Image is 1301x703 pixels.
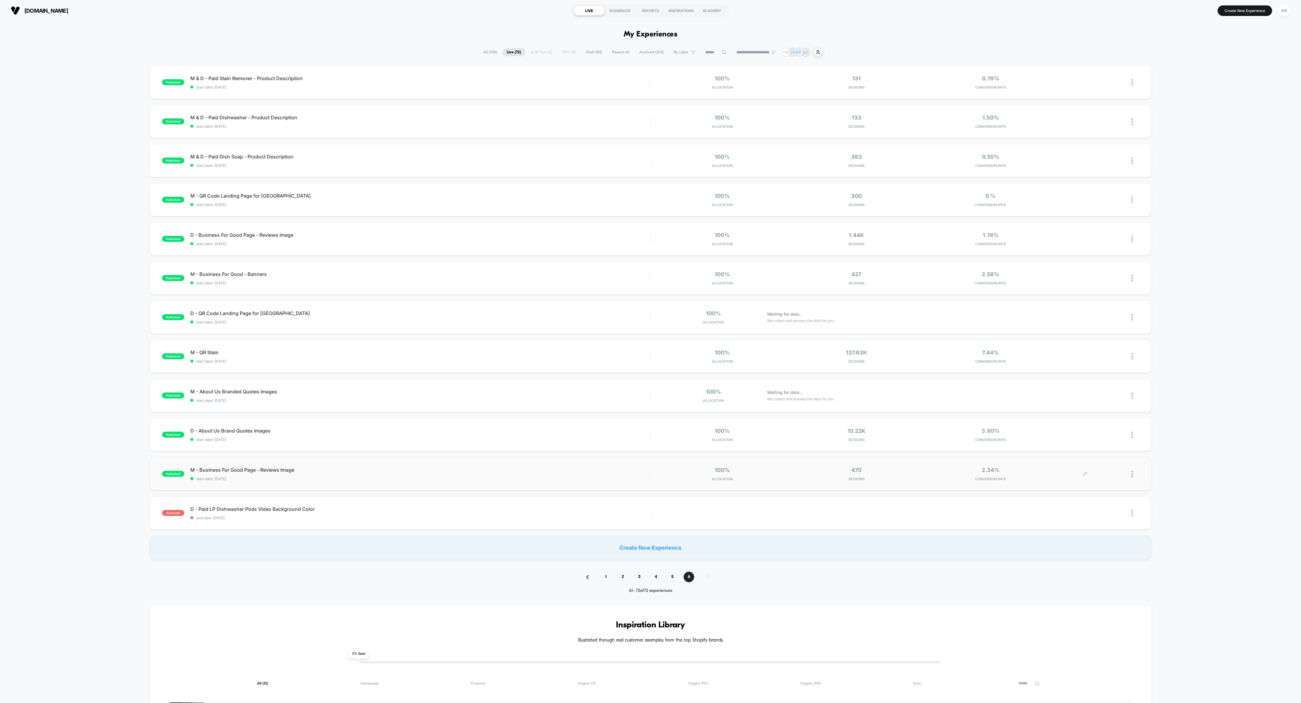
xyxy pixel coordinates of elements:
[360,681,379,686] span: Homepage
[1131,197,1133,203] img: close
[852,114,861,121] span: 133
[190,467,650,473] span: M - Business For Good Page - Reviews Image
[925,438,1056,442] span: CONVERSION RATE
[982,467,1000,473] span: 2.34%
[982,349,999,356] span: 7.44%
[712,242,733,246] span: Allocation
[574,6,604,15] div: LIVE
[851,271,861,277] span: 427
[782,48,790,57] div: + 19
[162,353,184,359] span: published
[715,114,730,121] span: 100%
[190,232,650,238] span: D - Business For Good Page - Reviews Image
[479,48,501,56] span: All ( 158 )
[162,158,184,164] span: published
[162,275,184,281] span: published
[162,79,184,85] span: published
[767,389,803,396] span: Waiting for data...
[190,349,650,355] span: M - QR Stain
[712,164,733,168] span: Allocation
[190,124,650,129] span: start date: [DATE]
[791,124,922,129] span: Sessions
[604,6,635,15] div: AUDIENCES
[846,349,867,356] span: 137.63k
[1131,314,1133,320] img: close
[925,203,1056,207] span: CONVERSION RATE
[791,359,922,364] span: Sessions
[913,681,922,686] span: Seen
[797,50,801,55] p: KP
[772,50,775,54] img: end
[162,118,184,124] span: published
[9,6,70,15] button: [DOMAIN_NAME]
[712,203,733,207] span: Allocation
[586,575,589,579] img: pagination back
[190,389,650,395] span: M - About Us Branded Quotes Images
[1131,275,1133,281] img: close
[190,281,650,285] span: start date: [DATE]
[925,281,1056,285] span: CONVERSION RATE
[703,320,724,324] span: Allocation
[168,638,1133,643] h4: Illustrated through real customer examples from the top Shopify brands
[1218,5,1272,16] button: Create New Experience
[190,437,650,442] span: start date: [DATE]
[851,467,862,473] span: 470
[697,6,727,15] div: ACADEMY
[190,476,650,481] span: start date: [DATE]
[162,471,184,477] span: published
[852,75,861,82] span: 131
[190,75,650,81] span: M & D - Paid Stain Remover - Product Description
[635,6,666,15] div: REPORTS
[715,428,730,434] span: 100%
[925,124,1056,129] span: CONVERSION RATE
[982,271,999,277] span: 2.58%
[791,438,922,442] span: Sessions
[190,242,650,246] span: start date: [DATE]
[1131,510,1133,516] img: close
[1278,5,1290,17] div: MB
[712,359,733,364] span: Allocation
[349,649,369,658] span: 0 % Seen
[712,281,733,285] span: Allocation
[190,310,650,316] span: D - QR Code Landing Page for [GEOGRAPHIC_DATA]
[706,310,721,317] span: 100%
[1131,392,1133,399] img: close
[982,75,999,82] span: 0.76%
[262,682,268,686] span: ( 31 )
[162,392,184,398] span: published
[190,398,650,403] span: start date: [DATE]
[790,50,795,55] p: CG
[715,232,730,238] span: 100%
[190,202,650,207] span: start date: [DATE]
[1131,158,1133,164] img: close
[190,271,650,277] span: M - Business For Good - Banners
[617,572,628,582] span: 2
[715,271,730,277] span: 100%
[190,506,650,512] span: D - Paid LP Dishwasher Pods Video Background Color
[847,428,866,434] span: 10.22k
[712,124,733,129] span: Allocation
[715,467,730,473] span: 100%
[684,572,694,582] span: 6
[162,510,184,516] span: archived
[190,154,650,160] span: M & D - Paid Dish Soap - Product Description
[851,193,862,199] span: 300
[24,8,68,14] span: [DOMAIN_NAME]
[190,428,650,434] span: D - About Us Brand Quotes Images
[190,163,650,168] span: start date: [DATE]
[601,572,611,582] span: 1
[190,320,650,324] span: start date: [DATE]
[925,242,1056,246] span: CONVERSION RATE
[577,681,596,686] span: Targets CR
[1131,79,1133,86] img: close
[715,349,730,356] span: 100%
[712,477,733,481] span: Allocation
[650,572,661,582] span: 4
[634,572,644,582] span: 3
[190,359,650,364] span: start date: [DATE]
[162,432,184,438] span: published
[257,681,268,686] span: All
[925,359,1056,364] span: CONVERSION RATE
[983,232,999,238] span: 1.74%
[982,114,999,121] span: 1.50%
